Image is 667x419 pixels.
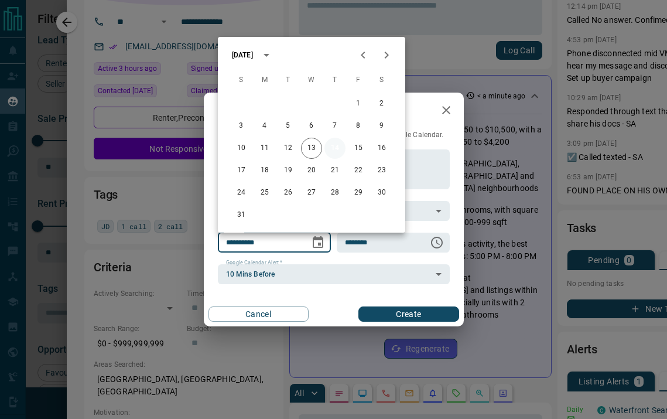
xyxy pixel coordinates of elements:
button: 23 [371,160,392,181]
button: 27 [301,182,322,203]
button: 14 [324,138,346,159]
button: 18 [254,160,275,181]
div: 10 Mins Before [218,264,450,284]
button: 29 [348,182,369,203]
button: Next month [375,43,398,67]
button: Create [358,306,459,322]
span: Sunday [231,69,252,92]
button: 16 [371,138,392,159]
button: 28 [324,182,346,203]
button: 25 [254,182,275,203]
div: [DATE] [232,50,253,60]
button: 8 [348,115,369,137]
span: Wednesday [301,69,322,92]
button: 31 [231,205,252,226]
button: 1 [348,93,369,114]
button: Choose date, selected date is Aug 14, 2025 [306,231,330,254]
label: Google Calendar Alert [226,259,282,267]
button: 20 [301,160,322,181]
button: 6 [301,115,322,137]
button: 21 [324,160,346,181]
span: Tuesday [278,69,299,92]
button: 13 [301,138,322,159]
button: Cancel [208,306,309,322]
label: Time [345,227,360,235]
button: 22 [348,160,369,181]
button: 30 [371,182,392,203]
label: Date [226,227,241,235]
span: Saturday [371,69,392,92]
button: calendar view is open, switch to year view [256,45,276,65]
button: 15 [348,138,369,159]
button: 3 [231,115,252,137]
button: 17 [231,160,252,181]
button: 5 [278,115,299,137]
span: Friday [348,69,369,92]
button: Previous month [351,43,375,67]
h2: New Task [204,93,282,130]
button: 19 [278,160,299,181]
button: 11 [254,138,275,159]
span: Monday [254,69,275,92]
button: 7 [324,115,346,137]
button: 12 [278,138,299,159]
button: Choose time, selected time is 6:00 AM [425,231,449,254]
button: 26 [278,182,299,203]
button: 9 [371,115,392,137]
button: 2 [371,93,392,114]
span: Thursday [324,69,346,92]
button: 4 [254,115,275,137]
button: 24 [231,182,252,203]
button: 10 [231,138,252,159]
